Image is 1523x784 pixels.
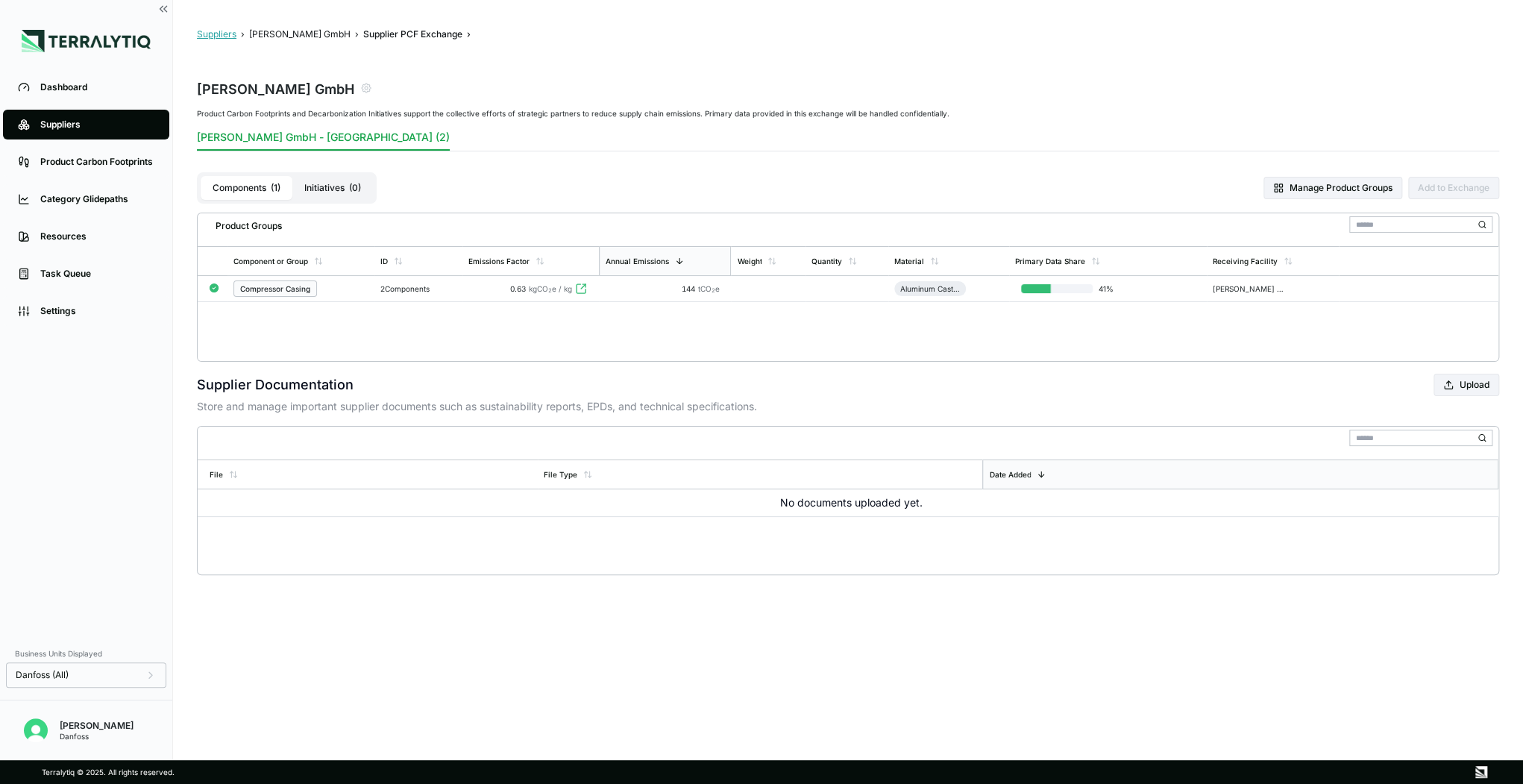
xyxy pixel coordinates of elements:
[467,28,471,40] span: ›
[18,712,54,748] button: Open user button
[363,28,462,40] button: Supplier PCF Exchange
[40,193,154,205] div: Category Glidepaths
[380,257,388,266] div: ID
[240,284,310,293] div: Compressor Casing
[197,78,354,98] div: [PERSON_NAME] GmbH
[24,718,48,742] img: Pratiksha Kulkarni
[1433,374,1499,396] button: Upload
[60,732,134,741] div: Danfoss
[737,257,761,266] div: Weight
[60,720,134,732] div: [PERSON_NAME]
[811,257,842,266] div: Quantity
[681,284,697,293] span: 144
[40,231,154,242] div: Resources
[529,284,572,293] span: kgCO e / kg
[1015,257,1085,266] div: Primary Data Share
[204,214,282,232] div: Product Groups
[989,470,1031,479] div: Date Added
[197,399,1499,414] p: Store and manage important supplier documents such as sustainability reports, EPDs, and technical...
[548,287,552,294] sub: 2
[292,176,373,200] button: Initiatives(0)
[606,257,669,266] div: Annual Emissions
[16,669,69,681] span: Danfoss (All)
[349,182,361,194] span: ( 0 )
[40,305,154,317] div: Settings
[197,109,1499,118] div: Product Carbon Footprints and Decarbonization Initiatives support the collective efforts of strat...
[40,81,154,93] div: Dashboard
[711,287,715,294] sub: 2
[380,284,456,293] div: 2 Components
[40,119,154,131] div: Suppliers
[544,470,577,479] div: File Type
[355,28,359,40] span: ›
[22,30,151,52] img: Logo
[40,156,154,168] div: Product Carbon Footprints
[201,176,292,200] button: Components(1)
[697,284,719,293] span: tCO e
[249,28,351,40] button: [PERSON_NAME] GmbH
[40,268,154,280] div: Task Queue
[233,257,308,266] div: Component or Group
[1263,177,1402,199] button: Manage Product Groups
[894,257,924,266] div: Material
[900,284,960,293] div: Aluminum Casting (Machined)
[1093,284,1140,293] span: 41 %
[271,182,280,194] span: ( 1 )
[197,374,354,395] h2: Supplier Documentation
[197,130,450,151] button: [PERSON_NAME] GmbH - [GEOGRAPHIC_DATA] (2)
[197,28,236,40] button: Suppliers
[510,284,526,293] span: 0.63
[468,257,530,266] div: Emissions Factor
[210,470,223,479] div: File
[6,645,166,662] div: Business Units Displayed
[241,28,245,40] span: ›
[1213,257,1278,266] div: Receiving Facility
[198,489,1498,517] td: No documents uploaded yet.
[1213,284,1284,293] div: [PERSON_NAME] GmbH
